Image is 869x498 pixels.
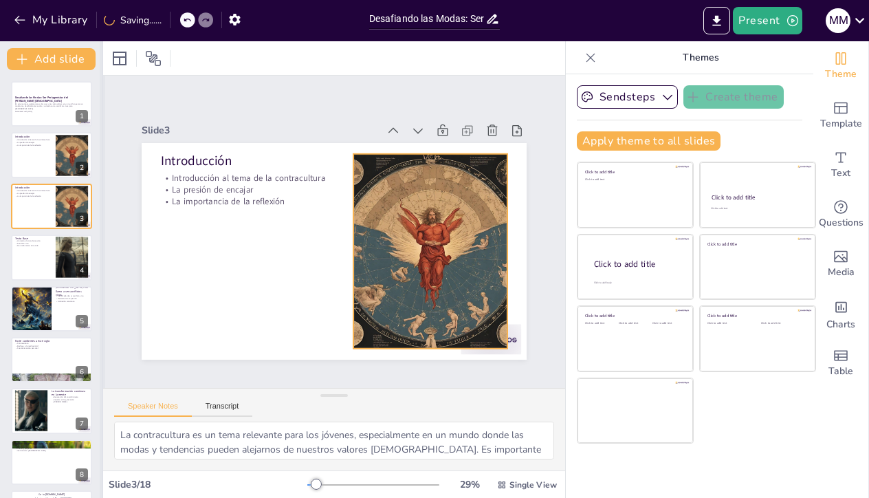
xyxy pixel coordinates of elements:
p: No conformarse al mundo [15,245,52,248]
button: Add slide [7,48,96,70]
div: 3 [76,213,88,225]
div: 5 [11,286,92,332]
button: Export to PowerPoint [703,7,730,34]
div: Click to add text [585,178,683,182]
p: Go to [15,492,88,497]
p: La presión de encajar [161,184,334,195]
div: 6 [11,337,92,382]
p: Cuestionamiento personal [15,347,88,350]
div: Add charts and graphs [813,289,868,338]
div: Saving...... [104,14,162,27]
p: Adoración constante [56,300,88,303]
p: Generated with [URL] [15,110,88,113]
p: La importancia de la reflexión [15,195,52,197]
div: 6 [76,366,88,378]
div: Click to add text [707,322,751,325]
div: Slide 3 [142,124,378,137]
div: 29 % [453,478,486,491]
div: Click to add title [707,241,806,246]
p: Identidad en [DEMOGRAPHIC_DATA] [15,449,88,452]
strong: [DOMAIN_NAME] [45,493,65,497]
p: La presión de encajar [15,192,52,195]
div: 8 [11,440,92,485]
button: M M [826,7,850,34]
div: 5 [76,315,88,327]
div: 7 [11,388,92,433]
button: Apply theme to all slides [577,131,720,151]
p: Impacto en la generación [52,398,88,401]
div: Add text boxes [813,140,868,190]
div: Click to add title [712,193,803,202]
p: En este mensaje, exploraremos cómo ser una contracultura en un mundo que marca tendencias, desafi... [15,102,88,110]
div: 3 [11,184,92,229]
div: Get real-time input from your audience [813,190,868,239]
div: 1 [76,110,88,122]
div: 7 [76,418,88,430]
p: Aplicación práctica para los jóvenes [15,441,88,445]
button: Sendsteps [577,85,678,109]
div: Click to add text [761,322,804,325]
button: Present [733,7,802,34]
div: Change the overall theme [813,41,868,91]
p: Themes [602,41,800,74]
div: 1 [11,81,92,127]
p: Protagonistas [PERSON_NAME] [15,444,88,447]
span: Questions [819,215,863,230]
button: My Library [10,9,93,31]
p: La transformación comienza en la mente [52,389,88,397]
p: Pasión y propósito [15,447,88,450]
p: Introducción [15,186,52,190]
p: Sacrificio vivo [15,242,52,245]
div: Add images, graphics, shapes or video [813,239,868,289]
p: Rechazo a la mediocridad [15,345,88,347]
p: Resistencia a la presión [56,297,88,300]
p: [PERSON_NAME] [52,401,88,404]
div: Slide 3 / 18 [109,478,307,491]
div: Click to add title [585,169,683,175]
p: Texto Base [15,237,52,241]
span: Table [828,364,853,379]
p: Introducción [15,134,52,138]
p: Contracultura [15,342,88,345]
div: Click to add title [594,259,682,270]
button: Transcript [192,402,253,417]
div: Add ready made slides [813,91,868,140]
textarea: La contracultura es un tema relevante para los jóvenes, especialmente en un mundo donde las modas... [114,422,554,459]
div: 2 [76,162,88,174]
span: Theme [825,67,857,82]
div: M M [826,8,850,33]
div: Click to add text [711,207,802,210]
p: La importancia de la reflexión [15,143,52,146]
button: Speaker Notes [114,402,192,417]
div: 2 [11,132,92,177]
span: Position [145,50,162,67]
p: [DEMOGRAPHIC_DATA] nos llama a ser sacrificios vivos [56,285,88,297]
p: La presión de encajar [15,141,52,144]
p: Introducción al tema de la contracultura [15,138,52,141]
div: Click to add title [707,313,806,318]
p: Renovación del entendimiento [52,396,88,399]
div: Click to add text [585,322,616,325]
p: Significado de ser sacrificio vivo [56,294,88,297]
span: Template [820,116,862,131]
p: Introducción al tema de la contracultura [15,190,52,193]
strong: Desafiando las Modas: Ser Protagonistas del [PERSON_NAME][DEMOGRAPHIC_DATA] [15,96,68,103]
div: Click to add text [652,322,683,325]
span: Charts [826,317,855,332]
button: Create theme [683,85,784,109]
p: Introducción [161,152,334,170]
p: La importancia de la reflexión [161,195,334,207]
p: Introducción al tema de la contracultura [161,171,334,183]
div: 8 [76,468,88,481]
div: Click to add title [585,313,683,318]
div: Click to add text [619,322,650,325]
span: Media [828,265,855,280]
span: Single View [509,479,557,490]
div: 4 [11,235,92,280]
span: Text [831,166,850,181]
div: Add a table [813,338,868,388]
div: 4 [76,264,88,277]
div: Click to add body [594,281,681,285]
div: Layout [109,47,131,69]
p: No te conformes a este siglo [15,339,88,343]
